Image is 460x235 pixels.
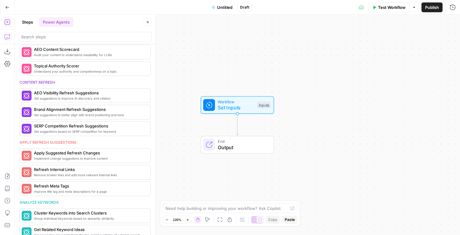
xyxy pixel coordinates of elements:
[378,4,406,10] span: Test Workflow
[34,69,145,74] span: Understand your authority and competiveness on a topic
[34,189,145,194] span: Improve title tag and meta descriptions for a page
[34,210,145,216] span: Cluster Keywords into Search Clusters
[34,63,145,69] span: Topical Authority Scorer
[34,96,145,101] span: Get suggestions to improve AI discovery and citation
[20,80,150,85] div: Content refresh
[34,166,145,172] span: Refresh Internal Links
[33,34,38,40] span: C
[282,216,297,224] button: Paste
[34,226,145,233] span: Get Related Keyword Ideas
[34,129,145,134] span: Get suggestions based on SERP competition for keyword
[369,2,409,12] button: Test Workflow
[34,90,145,96] span: AEO Visibility Refresh Suggestions
[218,144,268,151] span: Output
[180,136,294,154] div: EndOutput
[266,216,280,224] button: Copy
[236,114,238,135] g: Edge from start to end
[34,52,145,57] span: Audit your content to understand readability for LLMs
[285,217,295,222] span: Paste
[34,46,145,52] span: AEO Content Scorecard
[20,200,150,205] div: Analyze keywords
[425,4,439,10] span: Publish
[218,104,254,111] span: Set Inputs
[34,172,145,177] span: Remove broken links and add more relevant internal links
[34,156,145,161] span: Implement change suggestions to improve content
[34,216,145,221] span: Group individual keywords based on semantic similarity
[421,2,443,12] button: Publish
[21,34,149,40] input: Search steps
[218,99,254,104] span: Workflow
[173,217,181,222] span: 120%
[39,17,73,27] button: Power Agents
[20,34,38,40] div: Copilot
[34,183,145,189] span: Refresh Meta Tags
[257,102,271,108] div: Inputs
[34,112,145,117] span: Get suggestions to better align with brand positioning and tone
[18,17,37,27] button: Steps
[240,5,249,10] span: Draft
[268,217,277,222] span: Copy
[20,140,150,145] div: Apply refresh suggestions
[34,123,145,129] span: SERP Competition Refresh Suggestions
[208,2,236,12] button: Untitled
[218,138,268,144] span: End
[217,4,232,10] span: Untitled
[34,106,145,112] span: Brand Alignment Refresh Suggestions
[180,96,294,114] div: WorkflowSet InputsInputs
[34,150,145,156] span: Apply Suggested Refresh Changes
